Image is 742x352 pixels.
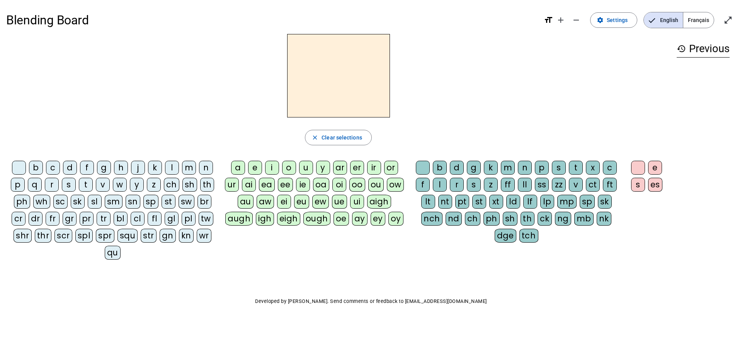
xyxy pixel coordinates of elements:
div: sm [105,195,123,209]
div: ph [483,212,500,226]
div: ough [303,212,330,226]
div: sn [126,195,140,209]
div: oa [313,178,329,192]
div: n [518,161,532,175]
div: ow [387,178,404,192]
div: mb [574,212,594,226]
div: str [141,229,157,243]
div: ie [296,178,310,192]
div: eigh [277,212,300,226]
div: nd [446,212,462,226]
button: Increase font size [553,12,568,28]
div: pt [455,195,469,209]
h1: Blending Board [6,8,538,32]
div: tw [199,212,213,226]
div: f [80,161,94,175]
div: h [114,161,128,175]
div: oi [332,178,346,192]
div: ar [333,161,347,175]
mat-icon: settings [597,17,604,24]
div: ai [242,178,256,192]
div: ss [535,178,549,192]
h3: Previous [677,40,730,58]
div: z [484,178,498,192]
div: f [416,178,430,192]
div: spr [96,229,114,243]
div: sw [179,195,194,209]
div: a [231,161,245,175]
div: aw [257,195,274,209]
div: er [350,161,364,175]
div: p [535,161,549,175]
div: o [282,161,296,175]
div: nch [421,212,442,226]
div: s [631,178,645,192]
div: dr [29,212,43,226]
div: ee [278,178,293,192]
div: ph [14,195,30,209]
mat-icon: remove [572,15,581,25]
div: lf [523,195,537,209]
button: Clear selections [305,130,372,145]
mat-icon: format_size [544,15,553,25]
div: p [11,178,25,192]
div: n [199,161,213,175]
div: aigh [367,195,391,209]
div: or [384,161,398,175]
mat-icon: close [311,134,318,141]
div: j [131,161,145,175]
div: s [467,178,481,192]
div: st [472,195,486,209]
div: sh [182,178,197,192]
div: sk [71,195,85,209]
div: th [521,212,534,226]
div: bl [114,212,128,226]
div: mp [557,195,577,209]
span: Français [683,12,714,28]
div: c [603,161,617,175]
div: e [648,161,662,175]
div: sh [503,212,517,226]
button: Settings [590,12,637,28]
div: st [162,195,175,209]
div: ff [501,178,515,192]
div: ue [332,195,347,209]
div: k [148,161,162,175]
div: k [484,161,498,175]
button: Enter full screen [720,12,736,28]
div: sp [143,195,158,209]
div: oe [334,212,349,226]
div: l [433,178,447,192]
div: igh [256,212,274,226]
div: augh [225,212,253,226]
div: ld [506,195,520,209]
div: lt [421,195,435,209]
div: ll [518,178,532,192]
div: gl [165,212,179,226]
div: t [569,161,583,175]
div: b [29,161,43,175]
div: fr [46,212,60,226]
div: y [316,161,330,175]
div: sp [580,195,595,209]
div: y [130,178,144,192]
div: ur [225,178,239,192]
div: ey [371,212,385,226]
div: wh [33,195,50,209]
div: g [467,161,481,175]
div: thr [35,229,52,243]
div: m [182,161,196,175]
mat-icon: add [556,15,565,25]
div: cl [131,212,145,226]
div: spl [75,229,93,243]
div: sk [598,195,612,209]
div: zz [552,178,566,192]
p: Developed by [PERSON_NAME]. Send comments or feedback to [EMAIL_ADDRESS][DOMAIN_NAME] [6,297,736,306]
div: ct [586,178,600,192]
div: g [97,161,111,175]
mat-icon: history [677,44,686,53]
div: oo [349,178,365,192]
div: ew [312,195,329,209]
div: tch [519,229,538,243]
div: ay [352,212,368,226]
